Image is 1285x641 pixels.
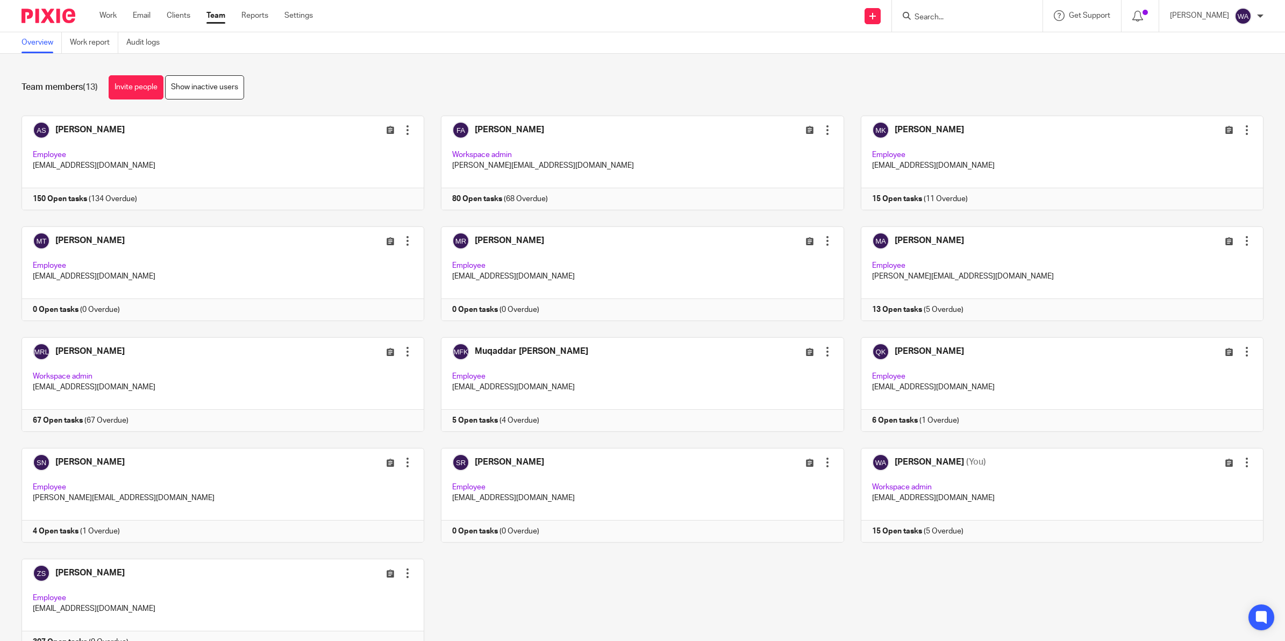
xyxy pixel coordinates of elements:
[913,13,1010,23] input: Search
[99,10,117,21] a: Work
[22,32,62,53] a: Overview
[206,10,225,21] a: Team
[70,32,118,53] a: Work report
[22,82,98,93] h1: Team members
[126,32,168,53] a: Audit logs
[241,10,268,21] a: Reports
[109,75,163,99] a: Invite people
[284,10,313,21] a: Settings
[1234,8,1252,25] img: svg%3E
[22,9,75,23] img: Pixie
[133,10,151,21] a: Email
[165,75,244,99] a: Show inactive users
[1170,10,1229,21] p: [PERSON_NAME]
[83,83,98,91] span: (13)
[1069,12,1110,19] span: Get Support
[167,10,190,21] a: Clients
